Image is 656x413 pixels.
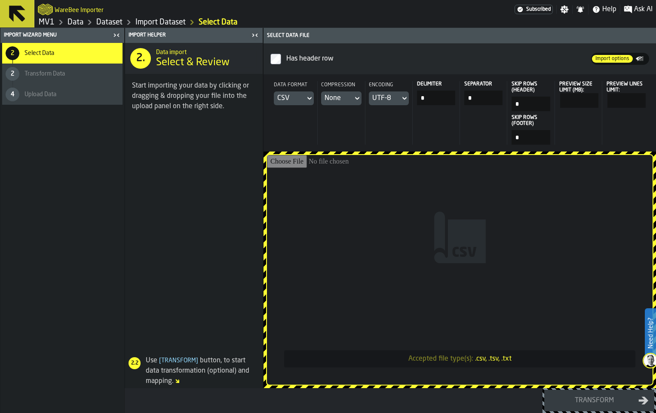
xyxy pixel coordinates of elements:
[463,81,503,105] label: input-value-Separator
[2,64,123,84] li: menu Transform Data
[125,355,259,386] div: Use button, to start data transformation (optional) and mapping.
[25,50,54,57] span: Select Data
[0,28,124,43] header: Import Wizard Menu
[55,5,104,14] h2: Sub Title
[592,55,633,63] span: Import options
[132,81,256,112] div: Start importing your data by clicking or dragging & dropping your file into the upload panel on t...
[416,81,456,105] label: input-value-Delimiter
[607,93,646,108] input: react-aria6082514873-:r60: react-aria6082514873-:r60:
[277,93,302,103] div: DropdownMenuValue-CSV
[589,4,620,15] label: button-toggle-Help
[515,5,553,14] div: Menu Subscription
[369,81,409,105] div: EncodingDropdownMenuValue-UTF_8
[264,28,656,43] header: Select data file
[512,115,548,127] span: Skip Rows (footer)
[156,47,256,56] h2: Sub Title
[156,56,230,70] span: Select & Review
[6,46,19,60] div: 2
[135,18,186,27] a: link-to-/wh/i/3ccf57d1-1e0c-4a81-a3bb-c2011c5f0d50/import/dataset/
[38,2,53,17] a: logo-header
[38,17,345,27] nav: Breadcrumb
[274,81,314,91] div: Data format
[6,88,19,101] div: 4
[602,4,616,15] span: Help
[558,81,598,108] label: react-aria6082514873-:r5u:
[417,91,455,105] input: input-value-Delimiter input-value-Delimiter
[634,4,653,15] span: Ask AI
[25,70,65,77] span: Transform Data
[39,18,55,27] a: link-to-/wh/i/3ccf57d1-1e0c-4a81-a3bb-c2011c5f0d50
[321,81,361,91] div: Compression
[559,82,592,93] span: Preview Size Limit (MB):
[544,390,654,411] button: button-Transform
[270,50,591,67] label: InputCheckbox-label-react-aria6082514873-:r5k:
[6,67,19,81] div: 2
[25,91,56,98] span: Upload Data
[67,18,83,27] a: link-to-/wh/i/3ccf57d1-1e0c-4a81-a3bb-c2011c5f0d50/data
[635,54,648,64] div: thumb
[417,81,454,87] span: Delimiter
[512,130,550,145] input: input-value-Skip Rows (footer) input-value-Skip Rows (footer)
[591,54,634,64] label: button-switch-multi-Import options
[127,32,249,38] div: Import Helper
[464,81,501,87] span: Separator
[646,309,655,357] label: Need Help?
[550,395,638,406] div: Transform
[592,55,633,63] div: thumb
[620,4,656,15] label: button-toggle-Ask AI
[512,81,548,93] span: Skip Rows (header)
[512,97,550,111] input: input-value-Skip Rows (header) input-value-Skip Rows (header)
[2,32,110,38] div: Import Wizard Menu
[265,33,654,39] div: Select data file
[511,81,551,111] label: input-value-Skip Rows (header)
[369,81,409,91] div: Encoding
[2,43,123,64] li: menu Select Data
[2,84,123,105] li: menu Upload Data
[274,81,314,105] div: Data formatDropdownMenuValue-CSV
[285,52,589,66] div: InputCheckbox-react-aria6082514873-:r5k:
[110,30,123,40] label: button-toggle-Close me
[321,81,361,105] div: CompressionDropdownMenuValue-NO
[557,5,572,14] label: button-toggle-Settings
[159,358,161,364] span: [
[325,93,349,103] div: DropdownMenuValue-NO
[96,18,123,27] a: link-to-/wh/i/3ccf57d1-1e0c-4a81-a3bb-c2011c5f0d50/data/datasets/
[607,82,643,93] span: Preview Lines Limit:
[606,81,646,108] label: react-aria6082514873-:r60:
[199,18,237,27] a: link-to-/wh/i/3ccf57d1-1e0c-4a81-a3bb-c2011c5f0d50/import/dataset/
[157,358,200,364] span: Transform
[249,30,261,40] label: button-toggle-Close me
[125,28,263,43] header: Import Helper
[526,6,551,12] span: Subscribed
[634,53,649,65] label: button-switch-multi-
[511,115,551,145] label: input-value-Skip Rows (footer)
[125,43,263,74] div: title-Select & Review
[560,93,598,108] input: react-aria6082514873-:r5u: react-aria6082514873-:r5u:
[267,155,653,385] input: Accepted file type(s):.csv, .tsv, .txt
[196,358,198,364] span: ]
[372,93,397,103] div: DropdownMenuValue-UTF_8
[130,48,151,69] div: 2.
[270,54,281,64] input: InputCheckbox-label-react-aria6082514873-:r5k:
[464,91,503,105] input: input-value-Separator input-value-Separator
[573,5,588,14] label: button-toggle-Notifications
[515,5,553,14] a: link-to-/wh/i/3ccf57d1-1e0c-4a81-a3bb-c2011c5f0d50/settings/billing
